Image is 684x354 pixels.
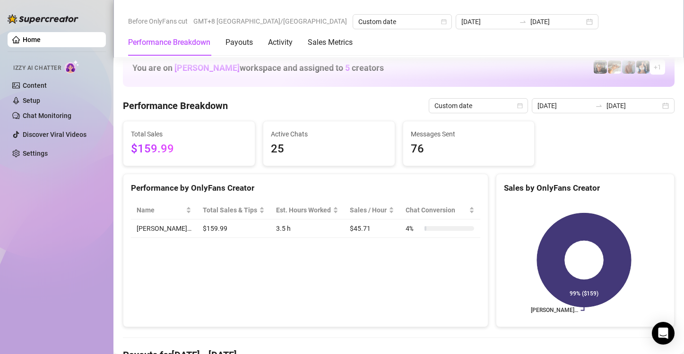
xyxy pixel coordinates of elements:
span: Total Sales & Tips [203,205,257,215]
span: + 1 [654,62,661,72]
h4: Performance Breakdown [123,99,228,112]
span: Total Sales [131,129,247,139]
span: 76 [411,140,527,158]
span: Custom date [358,15,446,29]
td: 3.5 h [270,219,344,238]
img: Zac [608,60,621,74]
a: Settings [23,150,48,157]
span: swap-right [595,102,603,110]
input: End date [530,17,584,27]
a: Setup [23,97,40,104]
img: Katy [636,60,649,74]
span: 5 [345,63,350,73]
th: Name [131,201,197,219]
span: 25 [271,140,387,158]
div: Payouts [225,37,253,48]
span: Chat Conversion [406,205,467,215]
span: 4 % [406,223,421,234]
td: [PERSON_NAME]… [131,219,197,238]
div: Performance by OnlyFans Creator [131,182,480,194]
div: Est. Hours Worked [276,205,331,215]
div: Performance Breakdown [128,37,210,48]
span: [PERSON_NAME] [174,63,240,73]
td: $159.99 [197,219,270,238]
div: Sales by OnlyFans Creator [504,182,667,194]
th: Sales / Hour [344,201,400,219]
h1: You are on workspace and assigned to creators [132,63,384,73]
span: swap-right [519,18,527,25]
th: Total Sales & Tips [197,201,270,219]
span: Sales / Hour [350,205,387,215]
span: calendar [517,103,523,109]
div: Activity [268,37,293,48]
span: Messages Sent [411,129,527,139]
span: Name [137,205,184,215]
input: Start date [461,17,515,27]
text: [PERSON_NAME]… [530,307,578,314]
div: Sales Metrics [308,37,353,48]
td: $45.71 [344,219,400,238]
span: to [595,102,603,110]
span: $159.99 [131,140,247,158]
span: Custom date [434,99,522,113]
div: Open Intercom Messenger [652,322,675,345]
img: AI Chatter [65,60,79,74]
span: to [519,18,527,25]
a: Home [23,36,41,43]
img: Nathan [594,60,607,74]
a: Discover Viral Videos [23,131,87,138]
th: Chat Conversion [400,201,480,219]
span: calendar [441,19,447,25]
input: Start date [537,101,591,111]
img: logo-BBDzfeDw.svg [8,14,78,24]
span: Izzy AI Chatter [13,64,61,73]
a: Chat Monitoring [23,112,71,119]
span: GMT+8 [GEOGRAPHIC_DATA]/[GEOGRAPHIC_DATA] [193,14,347,28]
a: Content [23,82,47,89]
img: Joey [622,60,635,74]
span: Before OnlyFans cut [128,14,188,28]
input: End date [606,101,660,111]
span: Active Chats [271,129,387,139]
